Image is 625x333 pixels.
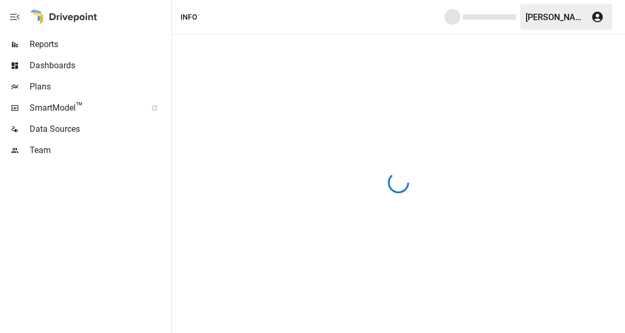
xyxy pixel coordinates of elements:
span: Data Sources [30,123,169,136]
span: Reports [30,38,169,51]
span: ™ [76,100,83,113]
span: Dashboards [30,59,169,72]
div: [PERSON_NAME] [526,12,585,22]
span: SmartModel [30,102,140,114]
span: Plans [30,80,169,93]
span: Team [30,144,169,157]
